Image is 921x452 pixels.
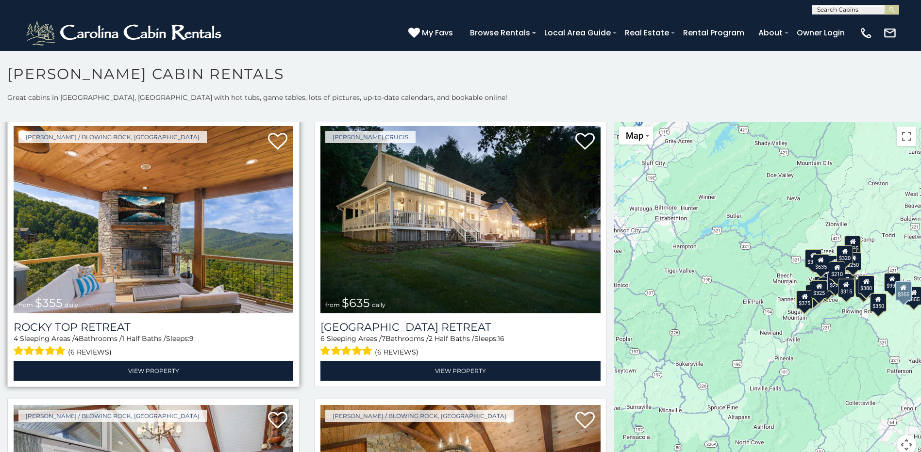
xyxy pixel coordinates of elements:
a: [GEOGRAPHIC_DATA] Retreat [320,321,600,334]
div: $315 [837,279,854,297]
span: 4 [14,334,18,343]
span: $635 [342,296,370,310]
a: View Property [320,361,600,381]
h3: Valley Farmhouse Retreat [320,321,600,334]
div: $410 [820,266,837,284]
a: [PERSON_NAME] / Blowing Rock, [GEOGRAPHIC_DATA] [325,410,514,422]
span: 9 [189,334,194,343]
a: Rocky Top Retreat from $355 daily [14,126,293,313]
span: 6 [320,334,325,343]
span: (6 reviews) [68,346,112,358]
a: Local Area Guide [539,24,616,41]
img: mail-regular-white.png [883,26,897,40]
div: $320 [837,245,853,264]
span: 1 Half Baths / [122,334,166,343]
span: from [325,301,340,308]
a: Valley Farmhouse Retreat from $635 daily [320,126,600,313]
div: $375 [796,291,813,309]
div: $225 [827,273,844,291]
a: [PERSON_NAME] Crucis [325,131,416,143]
div: $250 [845,252,861,271]
span: 2 Half Baths / [429,334,474,343]
div: Sleeping Areas / Bathrooms / Sleeps: [320,334,600,358]
span: (6 reviews) [375,346,419,358]
span: Map [626,130,643,141]
span: 7 [382,334,385,343]
div: $930 [884,273,901,291]
div: $695 [855,279,872,297]
a: Owner Login [792,24,850,41]
a: View Property [14,361,293,381]
div: $395 [838,274,855,292]
img: Valley Farmhouse Retreat [320,126,600,313]
span: from [18,301,33,308]
div: $565 [827,256,843,274]
span: $355 [35,296,63,310]
div: $525 [844,236,861,254]
div: $635 [813,254,829,273]
div: $325 [811,280,827,299]
a: Real Estate [620,24,674,41]
a: Add to favorites [268,132,287,152]
div: $380 [858,275,874,294]
a: Browse Rentals [465,24,535,41]
div: Sleeping Areas / Bathrooms / Sleeps: [14,334,293,358]
div: $395 [819,277,835,295]
img: phone-regular-white.png [859,26,873,40]
a: Add to favorites [575,132,595,152]
button: Toggle fullscreen view [897,127,916,146]
a: Add to favorites [268,411,287,431]
span: daily [372,301,385,308]
a: Rental Program [678,24,749,41]
div: $210 [829,261,845,280]
a: About [754,24,787,41]
a: [PERSON_NAME] / Blowing Rock, [GEOGRAPHIC_DATA] [18,131,207,143]
span: My Favs [422,27,453,39]
div: $350 [870,293,887,312]
a: Rocky Top Retreat [14,321,293,334]
div: $480 [838,278,854,296]
a: [PERSON_NAME] / Blowing Rock, [GEOGRAPHIC_DATA] [18,410,207,422]
img: White-1-2.png [24,18,226,48]
div: $355 [895,281,912,301]
span: daily [65,301,78,308]
div: $305 [805,249,821,268]
span: 16 [498,334,504,343]
a: My Favs [408,27,455,39]
button: Change map style [619,127,653,145]
img: Rocky Top Retreat [14,126,293,313]
a: Add to favorites [575,411,595,431]
span: 4 [74,334,79,343]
